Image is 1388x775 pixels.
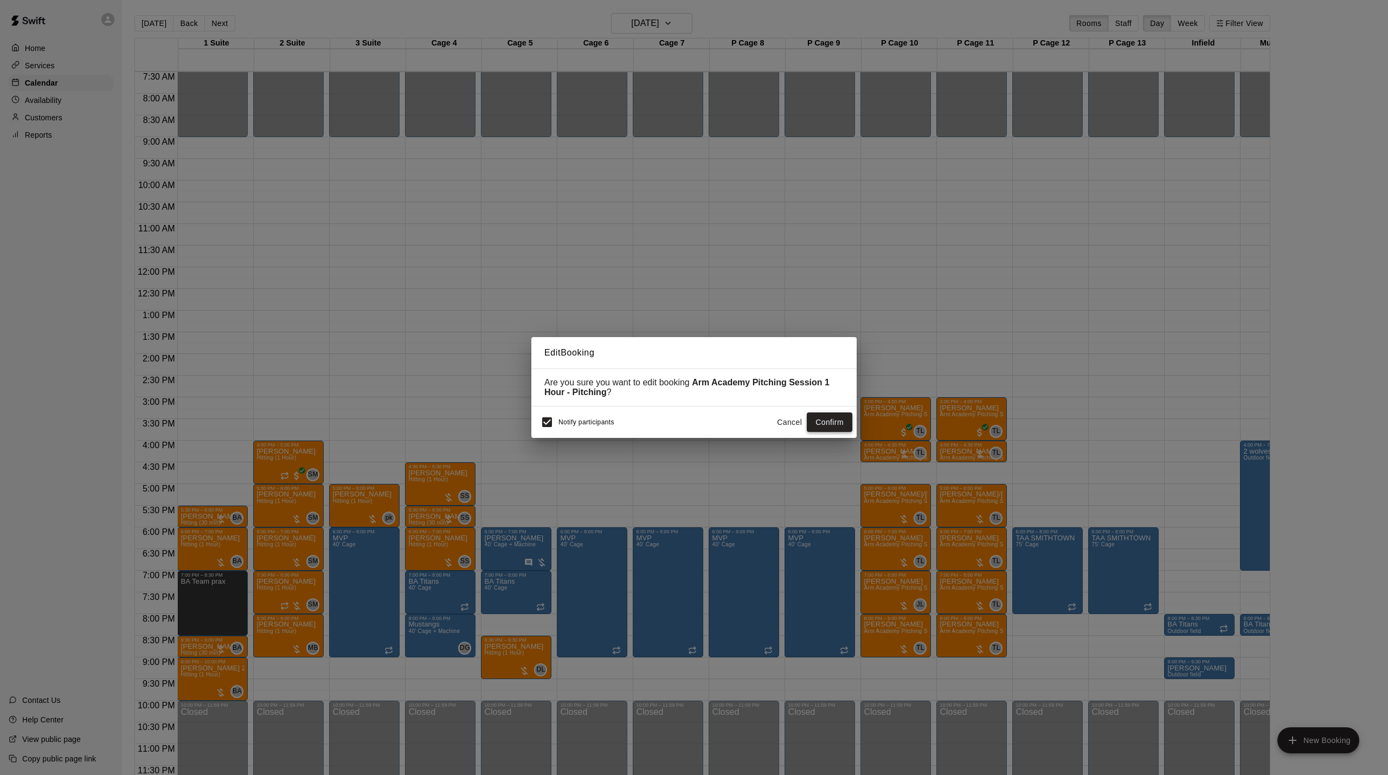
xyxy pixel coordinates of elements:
[558,418,614,426] span: Notify participants
[772,412,807,432] button: Cancel
[544,378,830,397] strong: Arm Academy Pitching Session 1 Hour - Pitching
[531,337,857,369] h2: Edit Booking
[807,412,852,432] button: Confirm
[544,378,844,397] div: Are you sure you want to edit booking ?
